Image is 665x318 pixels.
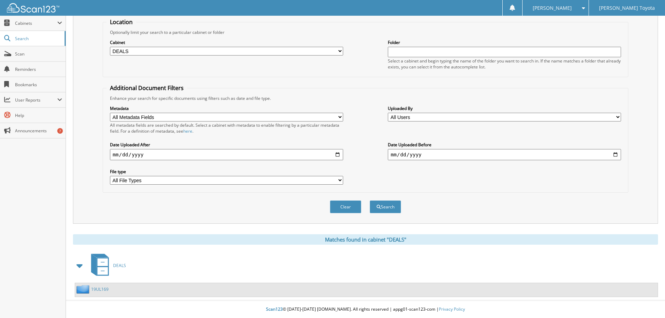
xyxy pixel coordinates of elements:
[388,105,621,111] label: Uploaded By
[388,149,621,160] input: end
[15,66,62,72] span: Reminders
[110,149,343,160] input: start
[388,142,621,148] label: Date Uploaded Before
[106,84,187,92] legend: Additional Document Filters
[630,284,665,318] iframe: Chat Widget
[73,234,658,245] div: Matches found in cabinet "DEALS"
[15,128,62,134] span: Announcements
[106,95,625,101] div: Enhance your search for specific documents using filters such as date and file type.
[57,128,63,134] div: 7
[15,51,62,57] span: Scan
[7,3,59,13] img: scan123-logo-white.svg
[533,6,572,10] span: [PERSON_NAME]
[330,200,361,213] button: Clear
[91,286,109,292] a: 19UL169
[15,20,57,26] span: Cabinets
[113,262,126,268] span: DEALS
[76,285,91,294] img: folder2.png
[370,200,401,213] button: Search
[15,36,61,42] span: Search
[110,122,343,134] div: All metadata fields are searched by default. Select a cabinet with metadata to enable filtering b...
[15,112,62,118] span: Help
[87,252,126,279] a: DEALS
[439,306,465,312] a: Privacy Policy
[110,105,343,111] label: Metadata
[599,6,655,10] span: [PERSON_NAME] Toyota
[388,58,621,70] div: Select a cabinet and begin typing the name of the folder you want to search in. If the name match...
[66,301,665,318] div: © [DATE]-[DATE] [DOMAIN_NAME]. All rights reserved | appg01-scan123-com |
[183,128,192,134] a: here
[106,18,136,26] legend: Location
[388,39,621,45] label: Folder
[15,82,62,88] span: Bookmarks
[266,306,283,312] span: Scan123
[15,97,57,103] span: User Reports
[106,29,625,35] div: Optionally limit your search to a particular cabinet or folder
[110,39,343,45] label: Cabinet
[110,142,343,148] label: Date Uploaded After
[110,169,343,175] label: File type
